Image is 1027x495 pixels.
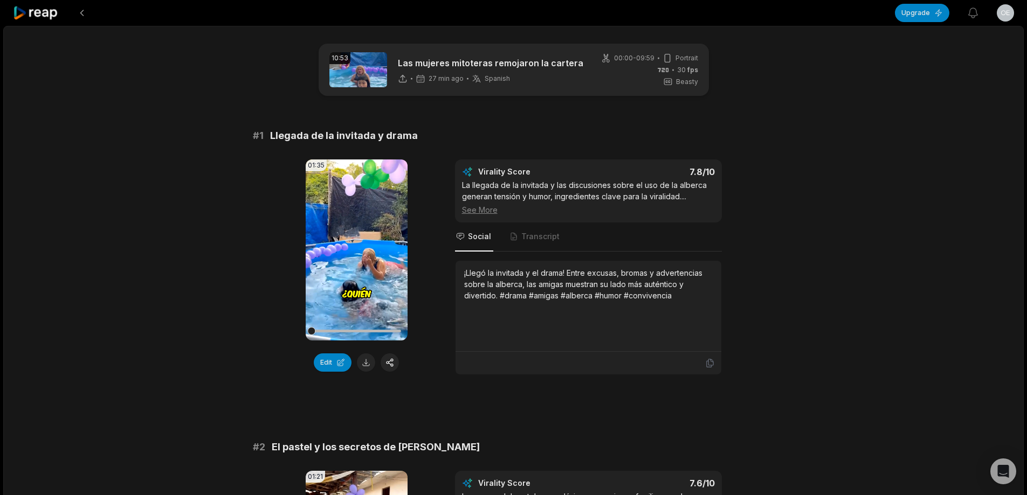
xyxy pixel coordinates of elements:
div: La llegada de la invitada y las discusiones sobre el uso de la alberca generan tensión y humor, i... [462,179,715,215]
div: 7.6 /10 [599,478,715,489]
span: fps [687,66,698,74]
div: 7.8 /10 [599,166,715,177]
div: Virality Score [478,478,594,489]
span: 30 [677,65,698,75]
video: Your browser does not support mp4 format. [306,159,408,340]
span: Spanish [485,74,510,83]
span: Llegada de la invitada y drama [270,128,418,143]
span: # 2 [253,440,265,455]
span: Portrait [676,53,698,63]
div: Open Intercom Messenger [990,458,1016,484]
span: # 1 [253,128,264,143]
span: Beasty [676,77,698,87]
span: 27 min ago [429,74,464,83]
span: Transcript [521,231,560,242]
p: Las mujeres mitoteras remojaron la cartera [398,57,583,69]
button: Edit [314,353,351,372]
div: See More [462,204,715,215]
div: ¡Llegó la invitada y el drama! Entre excusas, bromas y advertencias sobre la alberca, las amigas ... [464,267,713,301]
span: 00:00 - 09:59 [614,53,654,63]
div: Virality Score [478,166,594,177]
button: Upgrade [895,4,949,22]
span: Social [468,231,491,242]
div: 10:53 [329,52,350,64]
span: El pastel y los secretos de [PERSON_NAME] [272,440,480,455]
nav: Tabs [455,222,722,252]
